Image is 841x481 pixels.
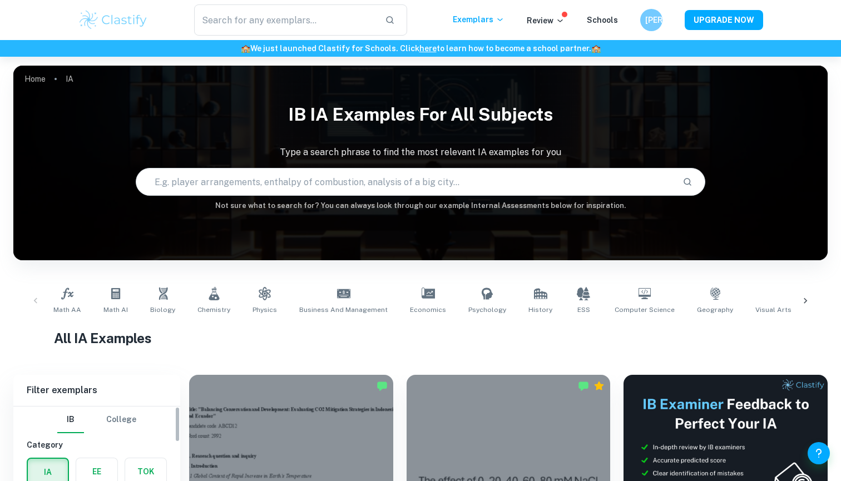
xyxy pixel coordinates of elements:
h1: All IA Examples [54,328,787,348]
h6: [PERSON_NAME] [645,14,658,26]
button: UPGRADE NOW [685,10,763,30]
span: Geography [697,305,733,315]
h1: IB IA examples for all subjects [13,97,828,132]
span: Business and Management [299,305,388,315]
input: E.g. player arrangements, enthalpy of combustion, analysis of a big city... [136,166,674,197]
span: Math AI [103,305,128,315]
button: IB [57,406,84,433]
span: Biology [150,305,175,315]
span: 🏫 [591,44,601,53]
h6: Filter exemplars [13,375,180,406]
img: Marked [578,380,589,391]
span: Chemistry [197,305,230,315]
button: College [106,406,136,433]
span: Economics [410,305,446,315]
img: Clastify logo [78,9,149,31]
button: [PERSON_NAME] [640,9,662,31]
h6: Not sure what to search for? You can always look through our example Internal Assessments below f... [13,200,828,211]
span: History [528,305,552,315]
h6: We just launched Clastify for Schools. Click to learn how to become a school partner. [2,42,839,54]
button: Help and Feedback [808,442,830,464]
span: Psychology [468,305,506,315]
span: Math AA [53,305,81,315]
div: Filter type choice [57,406,136,433]
span: Computer Science [615,305,675,315]
div: Premium [593,380,605,391]
a: Home [24,71,46,87]
span: ESS [577,305,590,315]
input: Search for any exemplars... [194,4,376,36]
button: Search [678,172,697,191]
span: Physics [253,305,277,315]
p: Review [527,14,565,27]
img: Marked [377,380,388,391]
p: Type a search phrase to find the most relevant IA examples for you [13,146,828,159]
span: 🏫 [241,44,250,53]
a: Schools [587,16,618,24]
h6: Category [27,439,167,451]
p: Exemplars [453,13,504,26]
a: here [419,44,437,53]
p: IA [66,73,73,85]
